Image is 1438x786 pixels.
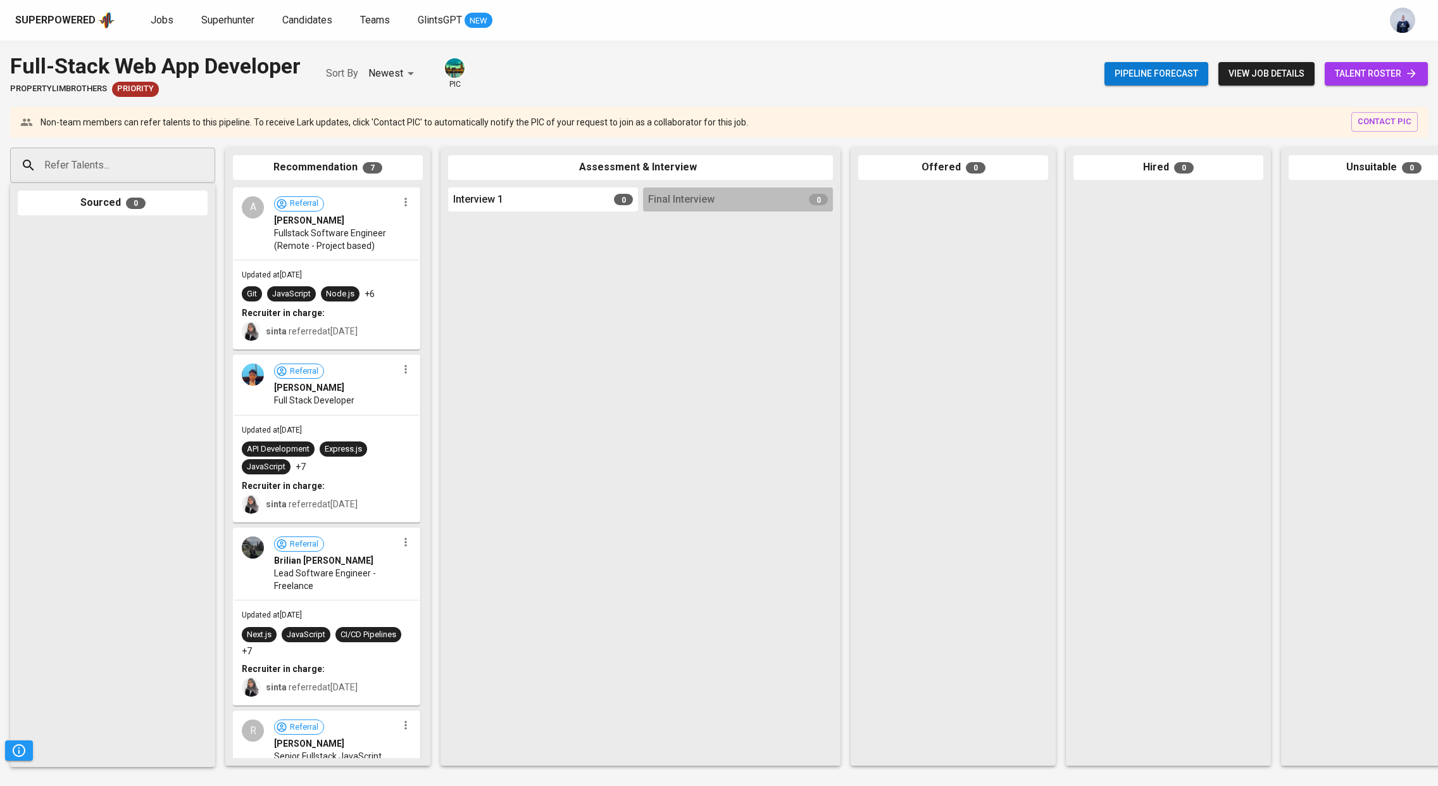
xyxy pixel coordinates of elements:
[272,288,311,300] div: JavaScript
[365,288,375,300] p: +6
[15,11,115,30] a: Superpoweredapp logo
[201,14,254,26] span: Superhunter
[282,13,335,29] a: Candidates
[326,66,358,81] p: Sort By
[274,214,344,227] span: [PERSON_NAME]
[233,155,423,180] div: Recommendation
[287,629,325,641] div: JavaScript
[360,14,390,26] span: Teams
[274,750,397,775] span: Senior Fullstack JavaScript Developer
[242,481,325,491] b: Recruiter in charge:
[363,162,382,174] span: 7
[151,13,176,29] a: Jobs
[247,461,285,473] div: JavaScript
[809,194,828,205] span: 0
[201,13,257,29] a: Superhunter
[368,66,403,81] p: Newest
[242,678,261,697] img: sinta.windasari@glints.com
[465,15,492,27] span: NEW
[445,58,465,78] img: a5d44b89-0c59-4c54-99d0-a63b29d42bd3.jpg
[5,740,33,761] button: Pipeline Triggers
[10,83,107,95] span: PropertyLimBrothers
[418,14,462,26] span: GlintsGPT
[242,322,261,341] img: sinta.windasari@glints.com
[418,13,492,29] a: GlintsGPT NEW
[41,116,748,129] p: Non-team members can refer talents to this pipeline. To receive Lark updates, click 'Contact PIC'...
[266,499,358,509] span: referred at [DATE]
[296,460,306,473] p: +7
[242,664,325,674] b: Recruiter in charge:
[242,495,261,514] img: sinta.windasari@glints.com
[274,554,373,567] span: Brilian [PERSON_NAME]
[242,196,264,219] div: A
[326,288,354,300] div: Node.js
[266,499,287,509] b: sinta
[1325,62,1428,86] a: talent roster
[1073,155,1263,180] div: Hired
[242,364,264,386] img: fd4183e925eb6eb151f83b68207b995c.jpeg
[112,82,159,97] div: New Job received from Demand Team
[648,193,715,207] span: Final Interview
[1351,112,1418,132] button: contact pic
[368,62,418,86] div: Newest
[325,443,362,455] div: Express.js
[448,155,833,180] div: Assessment & Interview
[1104,62,1208,86] button: Pipeline forecast
[360,13,392,29] a: Teams
[242,270,302,279] span: Updated at [DATE]
[966,162,985,174] span: 0
[10,51,301,82] div: Full-Stack Web App Developer
[1390,8,1415,33] img: annisa@glints.com
[341,629,396,641] div: CI/CD Pipelines
[15,13,96,28] div: Superpowered
[242,308,325,318] b: Recruiter in charge:
[274,737,344,750] span: [PERSON_NAME]
[247,629,272,641] div: Next.js
[1115,66,1198,82] span: Pipeline forecast
[247,288,257,300] div: Git
[1402,162,1422,174] span: 0
[98,11,115,30] img: app logo
[242,645,252,657] p: +7
[242,426,302,434] span: Updated at [DATE]
[614,194,633,205] span: 0
[247,443,309,455] div: API Development
[151,14,173,26] span: Jobs
[208,164,211,167] button: Open
[242,536,264,559] img: 667673e6812a634eaab7f6bb0abd701b.jpeg
[1229,66,1304,82] span: view job details
[1218,62,1315,86] button: view job details
[126,198,146,209] span: 0
[274,567,397,592] span: Lead Software Engineer - Freelance
[274,381,344,394] span: [PERSON_NAME]
[282,14,332,26] span: Candidates
[112,83,159,95] span: Priority
[285,538,323,550] span: Referral
[274,227,397,252] span: Fullstack Software Engineer (Remote - Project based)
[266,326,358,336] span: referred at [DATE]
[274,394,354,407] span: Full Stack Developer
[1335,66,1418,82] span: talent roster
[444,57,466,90] div: pic
[266,326,287,336] b: sinta
[1174,162,1194,174] span: 0
[242,719,264,742] div: R
[285,198,323,210] span: Referral
[285,365,323,377] span: Referral
[18,191,208,215] div: Sourced
[266,682,358,692] span: referred at [DATE]
[285,721,323,733] span: Referral
[242,611,302,619] span: Updated at [DATE]
[266,682,287,692] b: sinta
[1358,115,1411,129] span: contact pic
[453,193,503,207] span: Interview 1
[858,155,1048,180] div: Offered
